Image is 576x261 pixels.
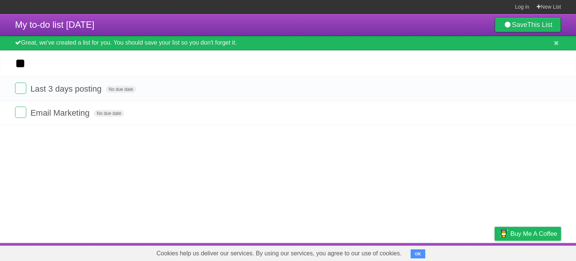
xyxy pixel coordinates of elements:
[495,17,561,32] a: SaveThis List
[495,227,561,241] a: Buy me a coffee
[15,20,94,30] span: My to-do list [DATE]
[94,110,124,117] span: No due date
[510,227,557,240] span: Buy me a coffee
[15,83,26,94] label: Done
[106,86,136,93] span: No due date
[527,21,552,29] b: This List
[149,246,409,261] span: Cookies help us deliver our services. By using our services, you agree to our use of cookies.
[30,84,103,94] span: Last 3 days posting
[420,245,450,259] a: Developers
[514,245,561,259] a: Suggest a feature
[30,108,91,118] span: Email Marketing
[15,107,26,118] label: Done
[498,227,508,240] img: Buy me a coffee
[459,245,476,259] a: Terms
[485,245,504,259] a: Privacy
[411,249,425,258] button: OK
[395,245,411,259] a: About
